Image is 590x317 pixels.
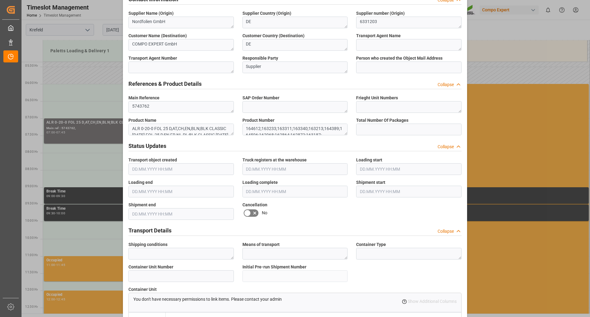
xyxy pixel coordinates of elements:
div: Collapse [438,144,454,150]
textarea: ALR 0-20-0 FOL 25 D,AT,CH,EN,BLN;BLK CLASSIC [DATE] FOL 25 D,EN,FR,NL,PL;BLK CLASSIC [DATE] FOL 2... [128,124,234,135]
textarea: Nordfolien GmbH [128,17,234,28]
span: Supplier Name (Origin) [128,10,174,17]
span: Product Number [242,117,274,124]
span: Shipment end [128,202,156,208]
div: Collapse [438,228,454,235]
p: You don't have necessary permissions to link items. Please contact your admin [133,296,282,303]
span: SAP Order Number [242,95,279,101]
span: Transport object created [128,157,177,163]
span: Container Unit Number [128,264,173,270]
h2: Status Updates [128,142,166,150]
span: Loading start [356,157,382,163]
span: Total Number Of Packages [356,117,408,124]
span: Customer Name (Destination) [128,33,187,39]
span: Initial Pre-run Shipment Number [242,264,306,270]
textarea: 6331203 [356,17,462,28]
h2: References & Product Details [128,80,202,88]
span: Container Type [356,241,386,248]
span: Supplier Country (Origin) [242,10,291,17]
textarea: 164612;163233;163311;163340;163213;164389;164596;162968;162864;162872;163187; [242,124,348,135]
span: Customer Country (Destination) [242,33,305,39]
span: Main Reference [128,95,159,101]
textarea: DE [242,39,348,51]
span: Person who created the Object Mail Address [356,55,442,61]
input: DD.MM.YYYY HH:MM [356,186,462,197]
input: DD.MM.YYYY HH:MM [128,186,234,197]
input: DD.MM.YYYY HH:MM [242,186,348,197]
span: Transport Agent Name [356,33,401,39]
span: Supplier number (Origin) [356,10,405,17]
input: DD.MM.YYYY HH:MM [128,163,234,175]
div: Collapse [438,81,454,88]
span: Product Name [128,117,156,124]
input: DD.MM.YYYY HH:MM [242,163,348,175]
span: Frieght Unit Numbers [356,95,398,101]
span: No [262,210,267,216]
h2: Transport Details [128,226,171,235]
span: Shipment start [356,179,385,186]
span: Loading end [128,179,153,186]
textarea: COMPO EXPERT GmbH [128,39,234,51]
span: Cancellation [242,202,267,208]
span: Responsible Party [242,55,278,61]
textarea: DE [242,17,348,28]
span: Loading complete [242,179,278,186]
span: Container Unit [128,286,157,293]
input: DD.MM.YYYY HH:MM [356,163,462,175]
input: DD.MM.YYYY HH:MM [128,208,234,220]
span: Shipping conditions [128,241,167,248]
span: Truck registers at the warehouse [242,157,307,163]
textarea: 5743762 [128,101,234,113]
textarea: Supplier [242,61,348,73]
span: Transport Agent Number [128,55,177,61]
span: Means of transport [242,241,280,248]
